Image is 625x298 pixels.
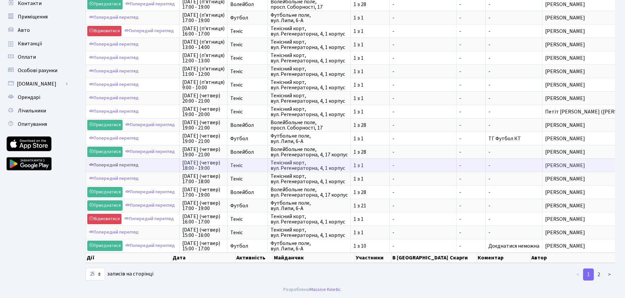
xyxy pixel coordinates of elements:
[459,149,483,155] span: -
[182,227,225,238] span: [DATE] (четвер) 15:00 - 16:00
[459,82,483,88] span: -
[353,163,387,168] span: 1 з 1
[353,55,387,61] span: 1 з 1
[182,200,225,211] span: [DATE] (четвер) 17:00 - 19:00
[353,96,387,101] span: 1 з 1
[392,230,453,235] span: -
[230,109,265,114] span: Теніс
[182,26,225,37] span: [DATE] (п’ятниця) 16:00 - 17:00
[593,268,604,281] a: 2
[86,268,153,281] label: записів на сторінці
[124,187,177,197] a: Попередній перегляд
[271,160,348,171] span: Тенісний корт, вул. Регенераторна, 4, 1 корпус
[271,80,348,90] span: Тенісний корт, вул. Регенераторна, 4, 1 корпус
[392,243,453,249] span: -
[392,216,453,222] span: -
[230,69,265,74] span: Теніс
[182,160,225,171] span: [DATE] (четвер) 18:00 - 19:00
[3,64,70,77] a: Особові рахунки
[87,26,122,36] a: Відмовитися
[459,2,483,7] span: -
[271,93,348,104] span: Тенісний корт, вул. Регенераторна, 4, 1 корпус
[87,147,123,157] a: Приєднатися
[3,91,70,104] a: Орендарі
[283,286,342,293] div: Розроблено .
[488,41,490,48] span: -
[124,147,177,157] a: Попередній перегляд
[488,28,490,35] span: -
[488,202,490,209] span: -
[230,216,265,222] span: Теніс
[392,15,453,20] span: -
[87,120,123,130] a: Приєднатися
[488,1,490,8] span: -
[353,176,387,182] span: 1 з 1
[353,243,387,249] span: 1 з 10
[124,120,177,130] a: Попередній перегляд
[3,117,70,131] a: Опитування
[488,14,490,21] span: -
[230,82,265,88] span: Теніс
[459,96,483,101] span: -
[182,12,225,23] span: [DATE] (п’ятниця) 17:00 - 19:00
[3,50,70,64] a: Оплати
[353,29,387,34] span: 1 з 1
[353,15,387,20] span: 1 з 1
[87,66,140,77] a: Попередній перегляд
[353,82,387,88] span: 1 з 1
[271,214,348,225] span: Тенісний корт, вул. Регенераторна, 4, 1 корпус
[230,2,265,7] span: Волейбол
[87,241,123,251] a: Приєднатися
[182,187,225,198] span: [DATE] (четвер) 17:00 - 19:00
[488,175,490,183] span: -
[459,55,483,61] span: -
[353,69,387,74] span: 1 з 1
[392,122,453,128] span: -
[488,95,490,102] span: -
[123,214,176,224] a: Попередній перегляд
[87,106,140,117] a: Попередній перегляд
[271,53,348,63] span: Тенісний корт, вул. Регенераторна, 4, 1 корпус
[230,163,265,168] span: Теніс
[392,203,453,208] span: -
[459,42,483,47] span: -
[87,80,140,90] a: Попередній перегляд
[172,253,236,263] th: Дата
[353,109,387,114] span: 1 з 1
[124,241,177,251] a: Попередній перегляд
[182,39,225,50] span: [DATE] (п’ятниця) 13:00 - 14:00
[230,176,265,182] span: Теніс
[488,54,490,62] span: -
[488,135,521,142] span: ТГ Футбол КТ
[459,190,483,195] span: -
[488,121,490,129] span: -
[459,163,483,168] span: -
[271,12,348,23] span: Футбольне поле, вул. Липи, 6-А
[271,187,348,198] span: Волейбольне поле, вул. Регенераторна, 4, 17 корпус
[392,163,453,168] span: -
[604,268,615,281] a: >
[182,93,225,104] span: [DATE] (четвер) 20:00 - 21:00
[488,189,490,196] span: -
[18,40,42,47] span: Квитанції
[459,29,483,34] span: -
[18,67,57,74] span: Особові рахунки
[459,69,483,74] span: -
[3,10,70,23] a: Приміщення
[488,108,490,115] span: -
[230,15,265,20] span: Футбол
[459,203,483,208] span: -
[230,243,265,249] span: Футбол
[271,133,348,144] span: Футбольне поле, вул. Липи, 6-А
[18,120,47,128] span: Опитування
[459,109,483,114] span: -
[87,187,123,197] a: Приєднатися
[531,253,621,263] th: Автор
[488,162,490,169] span: -
[271,241,348,251] span: Футбольне поле, вул. Липи, 6-А
[230,96,265,101] span: Теніс
[353,190,387,195] span: 1 з 28
[271,173,348,184] span: Тенісний корт, вул. Регенераторна, 4, 1 корпус
[182,173,225,184] span: [DATE] (четвер) 17:00 - 18:00
[488,242,539,250] span: Доєднатися неможна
